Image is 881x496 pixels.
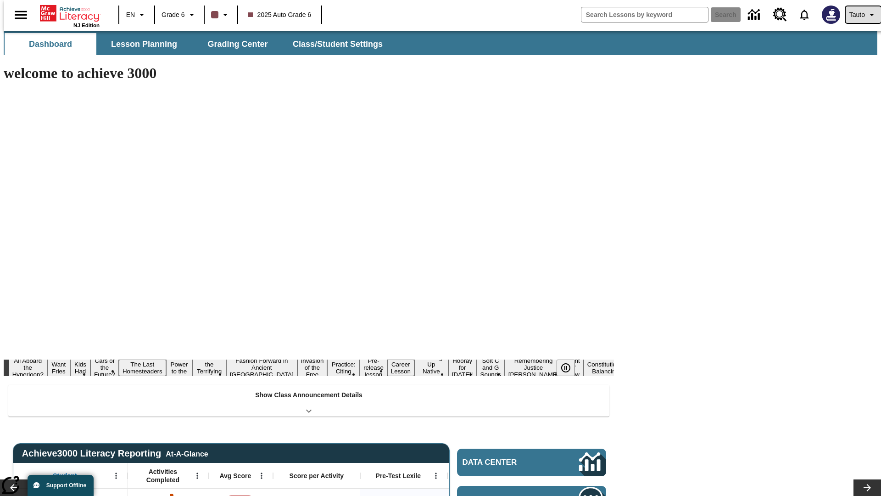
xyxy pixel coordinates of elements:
[109,469,123,483] button: Open Menu
[166,353,193,383] button: Slide 6 Solar Power to the People
[387,360,414,376] button: Slide 12 Career Lesson
[158,6,201,23] button: Grade: Grade 6, Select a grade
[70,346,90,390] button: Slide 3 Dirty Jobs Kids Had To Do
[853,479,881,496] button: Lesson carousel, Next
[255,390,362,400] p: Show Class Announcement Details
[505,356,563,379] button: Slide 16 Remembering Justice O'Connor
[285,33,390,55] button: Class/Student Settings
[46,482,86,489] span: Support Offline
[4,33,391,55] div: SubNavbar
[768,2,792,27] a: Resource Center, Will open in new tab
[28,475,94,496] button: Support Offline
[297,349,328,386] button: Slide 9 The Invasion of the Free CD
[207,6,234,23] button: Class color is dark brown. Change class color
[162,10,185,20] span: Grade 6
[816,3,846,27] button: Select a new avatar
[226,356,297,379] button: Slide 8 Fashion Forward in Ancient Rome
[581,7,708,22] input: search field
[5,33,96,55] button: Dashboard
[73,23,100,28] span: NJ Edition
[557,360,584,376] div: Pause
[53,472,77,480] span: Student
[429,469,443,483] button: Open Menu
[248,10,312,20] span: 2025 Auto Grade 6
[122,6,151,23] button: Language: EN, Select a language
[192,353,226,383] button: Slide 7 Attack of the Terrifying Tomatoes
[47,346,70,390] button: Slide 2 Do You Want Fries With That?
[448,356,477,379] button: Slide 14 Hooray for Constitution Day!
[90,356,119,379] button: Slide 4 Cars of the Future?
[4,65,614,82] h1: welcome to achieve 3000
[4,31,877,55] div: SubNavbar
[463,458,548,467] span: Data Center
[557,360,575,376] button: Pause
[327,353,360,383] button: Slide 10 Mixed Practice: Citing Evidence
[742,2,768,28] a: Data Center
[792,3,816,27] a: Notifications
[376,472,421,480] span: Pre-Test Lexile
[414,353,448,383] button: Slide 13 Cooking Up Native Traditions
[190,469,204,483] button: Open Menu
[98,33,190,55] button: Lesson Planning
[126,10,135,20] span: EN
[849,10,865,20] span: Tauto
[8,385,609,417] div: Show Class Announcement Details
[22,448,208,459] span: Achieve3000 Literacy Reporting
[192,33,284,55] button: Grading Center
[457,449,606,476] a: Data Center
[584,353,628,383] button: Slide 18 The Constitution's Balancing Act
[846,6,881,23] button: Profile/Settings
[166,448,208,458] div: At-A-Glance
[119,360,166,376] button: Slide 5 The Last Homesteaders
[40,3,100,28] div: Home
[360,356,387,379] button: Slide 11 Pre-release lesson
[40,4,100,23] a: Home
[133,468,193,484] span: Activities Completed
[255,469,268,483] button: Open Menu
[9,356,47,379] button: Slide 1 All Aboard the Hyperloop?
[822,6,840,24] img: Avatar
[219,472,251,480] span: Avg Score
[477,356,505,379] button: Slide 15 Soft C and G Sounds
[290,472,344,480] span: Score per Activity
[7,1,34,28] button: Open side menu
